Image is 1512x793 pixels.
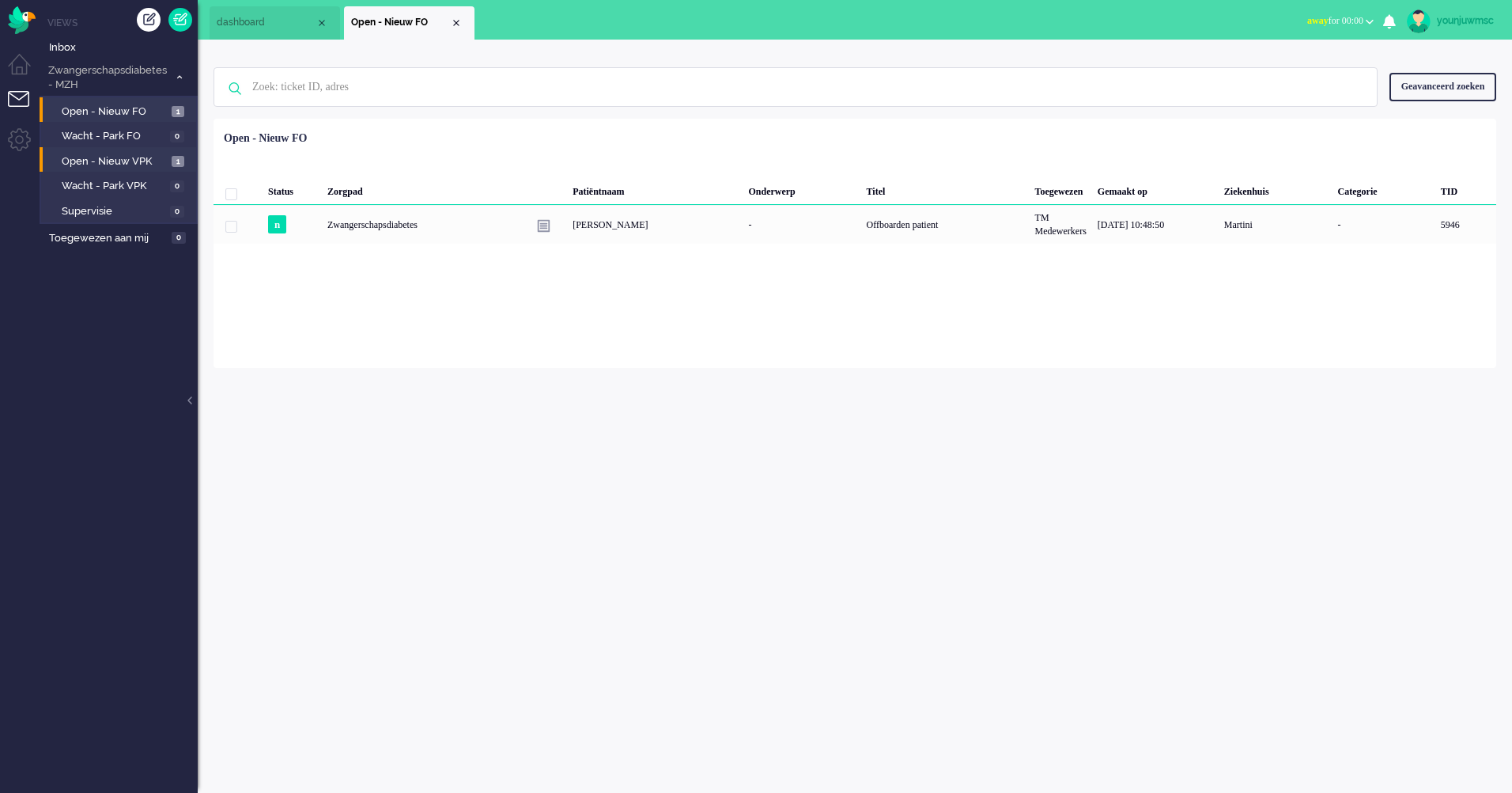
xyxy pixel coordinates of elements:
img: ic_note_grey.svg [537,219,550,233]
div: younjuwmsc [1437,13,1496,28]
li: Views [47,16,198,29]
div: Close tab [316,17,328,29]
span: n [268,215,286,233]
div: Patiëntnaam [567,173,743,205]
li: Tickets menu [8,91,43,127]
div: 5946 [214,205,1496,244]
span: Wacht - Park FO [62,129,166,144]
div: Zorgpad [322,173,527,205]
li: awayfor 00:00 [1298,5,1383,40]
div: - [743,205,860,244]
span: 0 [170,131,184,142]
a: Omnidesk [8,10,36,22]
li: View [344,6,474,40]
span: 0 [170,180,184,192]
div: Martini [1219,205,1332,244]
a: Inbox [46,38,198,55]
span: 1 [172,106,184,118]
div: Creëer ticket [137,8,161,32]
img: ic-search-icon.svg [214,68,255,109]
div: Offboarden patient [861,205,1030,244]
a: Supervisie 0 [46,202,196,219]
div: Gemaakt op [1092,173,1219,205]
span: Toegewezen aan mij [49,231,167,246]
img: flow_omnibird.svg [8,6,36,34]
a: younjuwmsc [1404,9,1496,33]
a: Wacht - Park VPK 0 [46,176,196,194]
div: Geavanceerd zoeken [1389,73,1496,101]
span: Zwangerschapsdiabetes - MZH [46,63,168,93]
a: Wacht - Park FO 0 [46,127,196,144]
div: - [1332,205,1435,244]
li: Dashboard [210,6,340,40]
div: Close tab [450,17,463,29]
span: dashboard [217,16,316,29]
div: Ziekenhuis [1219,173,1332,205]
a: Toegewezen aan mij 0 [46,229,198,246]
div: TM Medewerkers [1030,205,1092,244]
span: 0 [170,206,184,218]
span: away [1307,15,1329,26]
div: Toegewezen [1030,173,1092,205]
div: Open - Nieuw FO [224,131,307,146]
div: 5946 [1435,205,1496,244]
div: Titel [861,173,1030,205]
div: Categorie [1332,173,1435,205]
img: avatar [1407,9,1431,33]
div: [PERSON_NAME] [567,205,743,244]
span: 0 [172,232,186,244]
span: 1 [172,156,184,168]
a: Quick Ticket [168,8,192,32]
li: Dashboard menu [8,54,43,89]
span: Open - Nieuw VPK [62,154,168,169]
a: Open - Nieuw FO 1 [46,102,196,120]
span: Supervisie [62,204,166,219]
li: Admin menu [8,128,43,164]
input: Zoek: ticket ID, adres [240,68,1355,106]
a: Open - Nieuw VPK 1 [46,152,196,169]
div: Onderwerp [743,173,860,205]
span: Inbox [49,40,198,55]
div: Zwangerschapsdiabetes [322,205,527,244]
div: [DATE] 10:48:50 [1092,205,1219,244]
div: Status [263,173,322,205]
span: Open - Nieuw FO [351,16,450,29]
span: Wacht - Park VPK [62,179,166,194]
span: for 00:00 [1307,15,1363,26]
div: TID [1435,173,1496,205]
button: awayfor 00:00 [1298,9,1383,32]
span: Open - Nieuw FO [62,104,168,120]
